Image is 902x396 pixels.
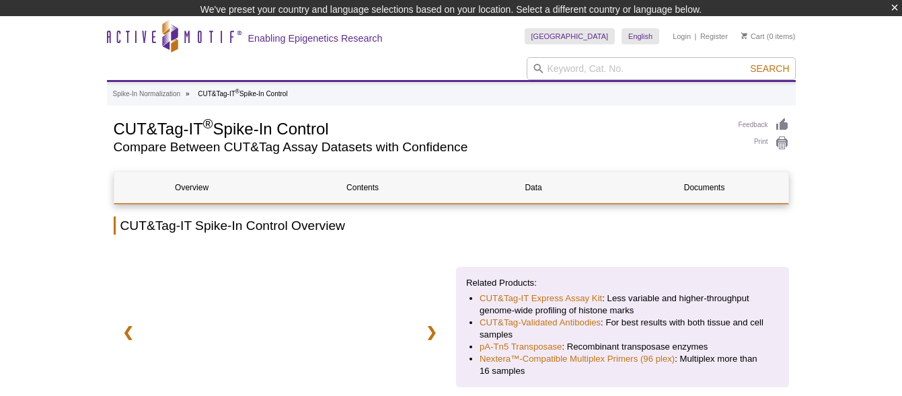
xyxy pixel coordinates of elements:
a: Register [700,32,728,41]
sup: ® [203,116,213,131]
a: ❮ [114,317,143,347]
a: Overview [114,172,270,203]
a: Print [739,136,789,151]
a: Spike-In Normalization [113,88,181,100]
li: : Multiplex more than 16 samples [480,353,765,377]
a: Feedback [739,118,789,132]
p: Related Products: [466,277,779,289]
a: Login [673,32,691,41]
a: Data [456,172,611,203]
li: : Recombinant transposase enzymes [480,341,765,353]
a: ❯ [417,317,446,347]
a: pA-Tn5 Transposase [480,341,562,353]
li: CUT&Tag-IT Spike-In Control [198,90,287,97]
input: Keyword, Cat. No. [527,57,796,80]
a: CUT&Tag-IT Express Assay Kit [480,292,602,305]
a: CUT&Tag-Validated Antibodies [480,317,601,329]
h2: CUT&Tag-IT Spike-In Control Overview [114,216,789,235]
a: [GEOGRAPHIC_DATA] [525,28,615,44]
li: » [186,90,190,97]
li: (0 items) [741,28,796,44]
h2: Compare Between CUT&Tag Assay Datasets with Confidence [114,141,725,153]
h2: Enabling Epigenetics Research [248,32,383,44]
a: Cart [741,32,765,41]
a: English [622,28,659,44]
a: Contents [285,172,441,203]
a: Documents [627,172,782,203]
img: Your Cart [741,32,747,39]
li: : Less variable and higher-throughput genome-wide profiling of histone marks [480,292,765,317]
li: : For best results with both tissue and cell samples [480,317,765,341]
h1: CUT&Tag-IT Spike-In Control [114,118,725,138]
li: | [695,28,697,44]
a: Nextera™-Compatible Multiplex Primers (96 plex) [480,353,675,365]
button: Search [746,63,793,75]
sup: ® [235,88,239,95]
span: Search [750,63,789,74]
